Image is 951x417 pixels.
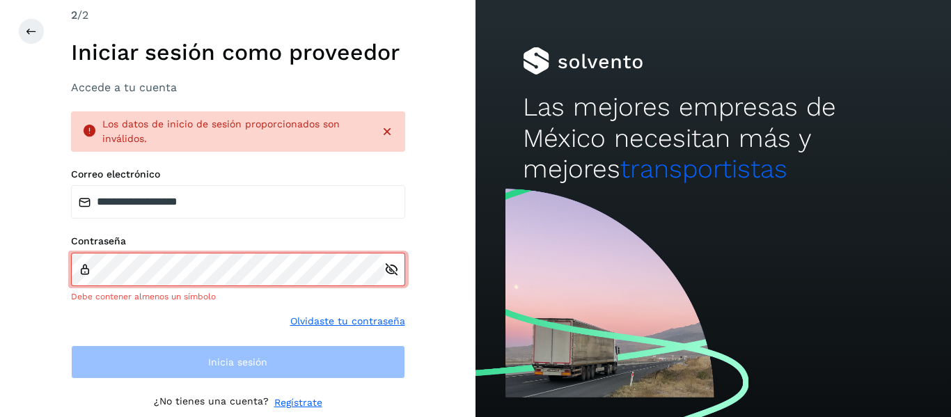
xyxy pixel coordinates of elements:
[71,290,405,303] div: Debe contener almenos un símbolo
[71,235,405,247] label: Contraseña
[620,154,787,184] span: transportistas
[71,39,405,65] h1: Iniciar sesión como proveedor
[71,81,405,94] h3: Accede a tu cuenta
[290,314,405,329] a: Olvidaste tu contraseña
[102,117,369,146] div: Los datos de inicio de sesión proporcionados son inválidos.
[274,395,322,410] a: Regístrate
[523,92,903,184] h2: Las mejores empresas de México necesitan más y mejores
[71,168,405,180] label: Correo electrónico
[71,345,405,379] button: Inicia sesión
[71,8,77,22] span: 2
[71,7,405,24] div: /2
[154,395,269,410] p: ¿No tienes una cuenta?
[208,357,267,367] span: Inicia sesión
